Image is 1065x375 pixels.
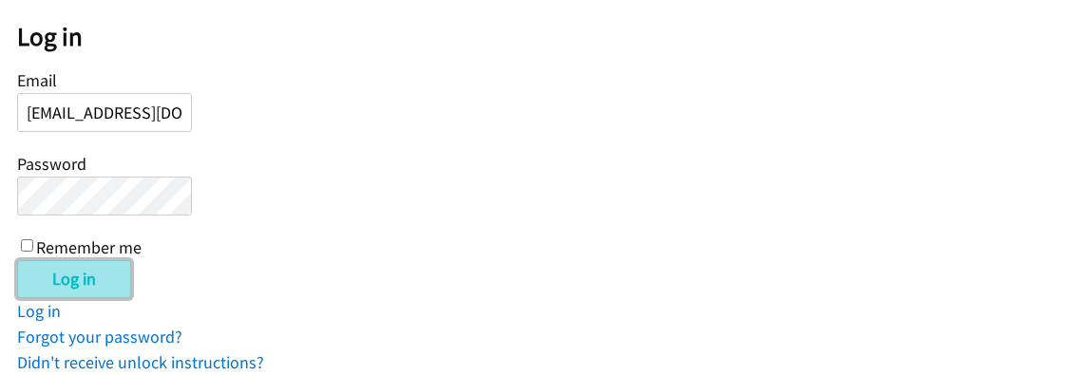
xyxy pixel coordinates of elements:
a: Didn't receive unlock instructions? [17,351,264,373]
h2: Log in [17,21,1065,53]
label: Email [17,69,57,91]
a: Log in [17,300,61,322]
label: Password [17,153,86,175]
a: Forgot your password? [17,326,182,347]
label: Remember me [36,236,142,258]
input: Log in [17,260,131,298]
